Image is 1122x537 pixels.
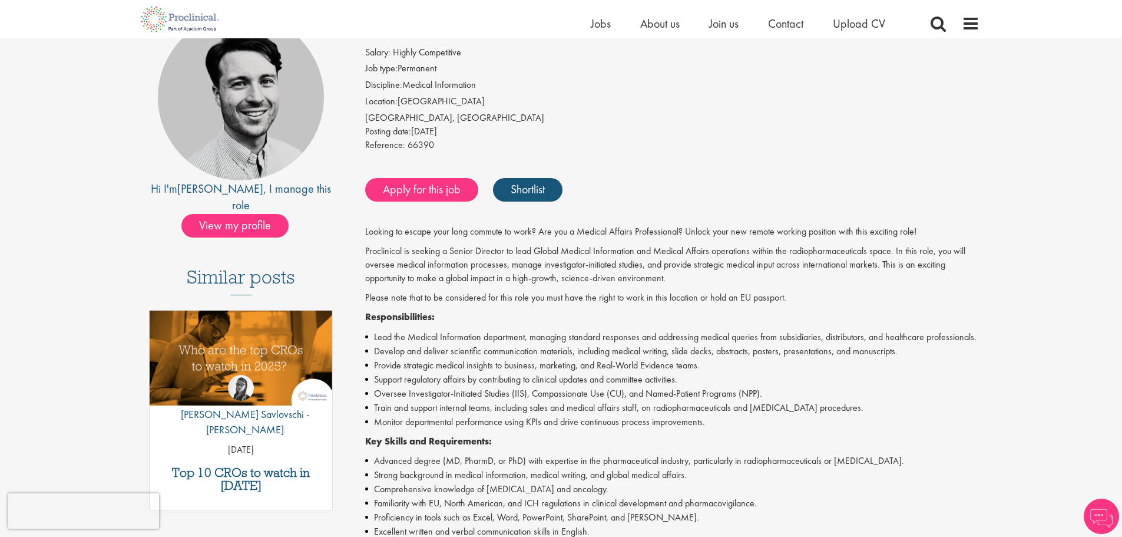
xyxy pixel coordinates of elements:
[365,125,411,137] span: Posting date:
[365,373,979,387] li: Support regulatory affairs by contributing to clinical updates and committee activities.
[150,375,333,443] a: Theodora Savlovschi - Wicks [PERSON_NAME] Savlovschi - [PERSON_NAME]
[365,125,979,139] div: [DATE]
[365,311,435,323] strong: Responsibilities:
[365,330,979,344] li: Lead the Medical Information department, managing standard responses and addressing medical queri...
[158,14,324,180] img: imeage of recruiter Thomas Pinnock
[143,180,339,214] div: Hi I'm , I manage this role
[181,214,289,238] span: View my profile
[150,407,333,437] p: [PERSON_NAME] Savlovschi - [PERSON_NAME]
[150,311,333,415] a: Link to a post
[365,496,979,510] li: Familiarity with EU, North American, and ICH regulations in clinical development and pharmacovigi...
[365,225,979,239] p: Looking to escape your long commute to work? Are you a Medical Affairs Professional? Unlock your ...
[155,466,327,492] a: Top 10 CROs to watch in [DATE]
[833,16,885,31] a: Upload CV
[365,358,979,373] li: Provide strategic medical insights to business, marketing, and Real-World Evidence teams.
[365,415,979,429] li: Monitor departmental performance using KPIs and drive continuous process improvements.
[591,16,611,31] a: Jobs
[365,344,979,358] li: Develop and deliver scientific communication materials, including medical writing, slide decks, a...
[365,510,979,525] li: Proficiency in tools such as Excel, Word, PowerPoint, SharePoint, and [PERSON_NAME].
[365,468,979,482] li: Strong background in medical information, medical writing, and global medical affairs.
[365,62,398,75] label: Job type:
[365,95,979,111] li: [GEOGRAPHIC_DATA]
[365,387,979,401] li: Oversee Investigator-Initiated Studies (IIS), Compassionate Use (CU), and Named-Patient Programs ...
[393,46,461,58] span: Highly Competitive
[709,16,739,31] a: Join us
[365,454,979,468] li: Advanced degree (MD, PharmD, or PhD) with expertise in the pharmaceutical industry, particularly ...
[150,311,333,406] img: Top 10 CROs 2025 | Proclinical
[365,78,402,92] label: Discipline:
[365,178,478,202] a: Apply for this job
[8,493,159,529] iframe: reCAPTCHA
[1084,499,1119,534] img: Chatbot
[150,443,333,457] p: [DATE]
[408,139,434,151] span: 66390
[768,16,803,31] a: Contact
[365,435,492,447] strong: Key Skills and Requirements:
[187,267,295,295] h3: Similar posts
[365,111,979,125] div: [GEOGRAPHIC_DATA], [GEOGRAPHIC_DATA]
[365,401,979,415] li: Train and support internal teams, including sales and medical affairs staff, on radiopharmaceutic...
[365,245,979,285] p: Proclinical is seeking a Senior Director to lead Global Medical Information and Medical Affairs o...
[177,181,263,196] a: [PERSON_NAME]
[493,178,562,202] a: Shortlist
[365,482,979,496] li: Comprehensive knowledge of [MEDICAL_DATA] and oncology.
[228,375,254,401] img: Theodora Savlovschi - Wicks
[181,216,300,232] a: View my profile
[640,16,680,31] a: About us
[365,62,979,78] li: Permanent
[365,46,390,60] label: Salary:
[365,78,979,95] li: Medical Information
[365,291,979,305] p: Please note that to be considered for this role you must have the right to work in this location ...
[365,139,405,152] label: Reference:
[365,95,398,108] label: Location:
